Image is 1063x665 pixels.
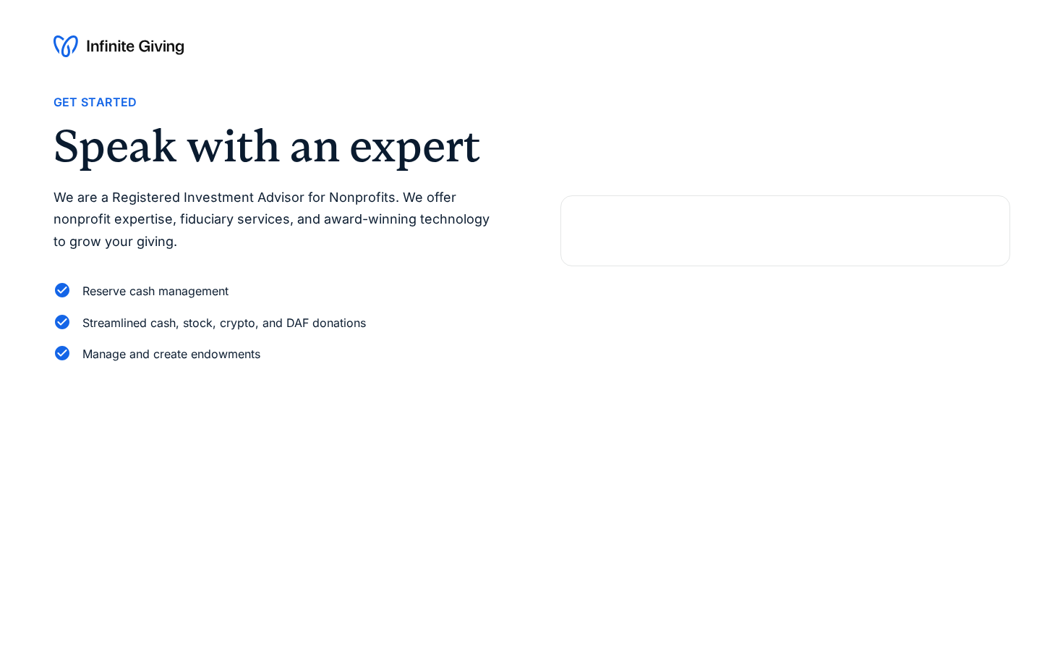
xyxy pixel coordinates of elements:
div: Manage and create endowments [82,344,260,364]
div: Streamlined cash, stock, crypto, and DAF donations [82,313,366,333]
div: Get Started [54,93,137,112]
div: Reserve cash management [82,281,229,301]
p: We are a Registered Investment Advisor for Nonprofits. We offer nonprofit expertise, fiduciary se... [54,187,503,253]
h2: Speak with an expert [54,124,503,169]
